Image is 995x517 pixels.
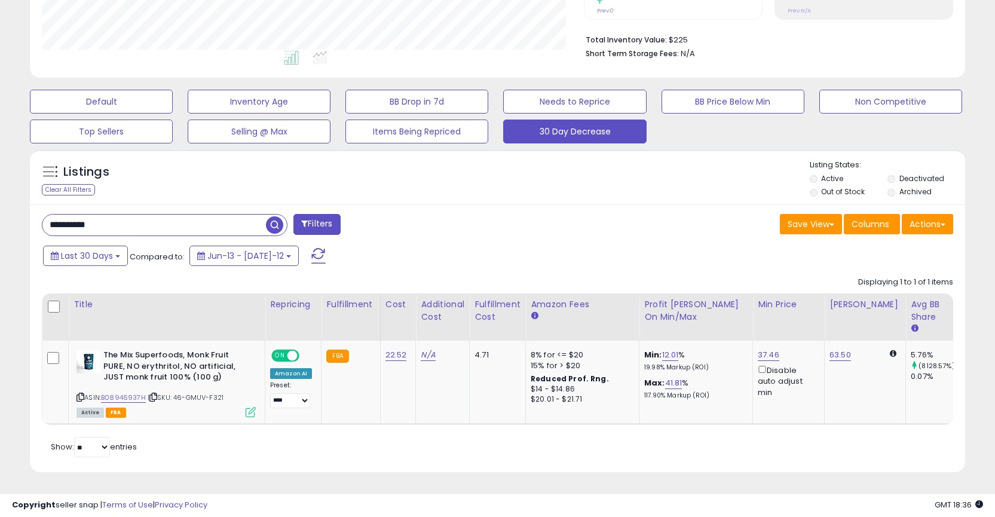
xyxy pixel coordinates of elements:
div: ASIN: [76,350,256,416]
button: Columns [844,214,900,234]
small: Prev: 0 [597,7,614,14]
div: 4.71 [474,350,516,360]
div: Profit [PERSON_NAME] on Min/Max [644,298,748,323]
b: The Mix Superfoods, Monk Fruit PURE, NO erythritol, NO artificial, JUST monk fruit 100% (100 g) [103,350,249,386]
a: N/A [421,349,435,361]
div: seller snap | | [12,500,207,511]
button: Inventory Age [188,90,330,114]
b: Min: [644,349,662,360]
small: FBA [326,350,348,363]
span: All listings currently available for purchase on Amazon [76,408,104,418]
span: Compared to: [130,251,185,262]
div: % [644,378,743,400]
small: Avg BB Share. [911,323,918,334]
div: Cost [385,298,411,311]
div: Disable auto adjust min [758,363,815,398]
div: $20.01 - $21.71 [531,394,630,405]
button: Save View [780,214,842,234]
b: Short Term Storage Fees: [586,48,679,59]
span: FBA [106,408,126,418]
span: Columns [852,218,889,230]
label: Out of Stock [821,186,865,197]
p: 19.98% Markup (ROI) [644,363,743,372]
th: The percentage added to the cost of goods (COGS) that forms the calculator for Min & Max prices. [639,293,753,341]
label: Active [821,173,843,183]
div: Avg BB Share [911,298,954,323]
span: 2025-08-12 18:36 GMT [935,499,983,510]
div: Preset: [270,381,312,408]
button: Default [30,90,173,114]
div: Title [74,298,260,311]
b: Max: [644,377,665,388]
div: Amazon AI [270,368,312,379]
button: BB Drop in 7d [345,90,488,114]
a: 12.01 [662,349,679,361]
p: Listing States: [810,160,965,171]
a: Terms of Use [102,499,153,510]
button: Jun-13 - [DATE]-12 [189,246,299,266]
label: Deactivated [899,173,944,183]
div: Amazon Fees [531,298,634,311]
h5: Listings [63,164,109,181]
span: ON [273,351,287,361]
button: BB Price Below Min [662,90,804,114]
button: Selling @ Max [188,120,330,143]
button: Actions [902,214,953,234]
label: Archived [899,186,932,197]
div: Displaying 1 to 1 of 1 items [858,277,953,288]
div: Fulfillment [326,298,375,311]
div: [PERSON_NAME] [829,298,901,311]
span: N/A [681,48,695,59]
a: 37.46 [758,349,779,361]
div: $14 - $14.86 [531,384,630,394]
button: Top Sellers [30,120,173,143]
img: 414ZbHRFCmL._SL40_.jpg [76,350,100,374]
button: 30 Day Decrease [503,120,646,143]
div: Clear All Filters [42,184,95,195]
small: (8128.57%) [919,361,955,371]
span: | SKU: 46-GMUV-F321 [148,393,224,402]
div: 5.76% [911,350,959,360]
small: Prev: N/A [788,7,811,14]
p: 117.90% Markup (ROI) [644,391,743,400]
button: Last 30 Days [43,246,128,266]
button: Items Being Repriced [345,120,488,143]
div: Min Price [758,298,819,311]
button: Needs to Reprice [503,90,646,114]
a: B08946937H [101,393,146,403]
li: $225 [586,32,944,46]
span: Jun-13 - [DATE]-12 [207,250,284,262]
div: Additional Cost [421,298,464,323]
a: 63.50 [829,349,851,361]
span: Show: entries [51,441,137,452]
a: 41.81 [665,377,682,389]
span: Last 30 Days [61,250,113,262]
b: Reduced Prof. Rng. [531,374,609,384]
div: 8% for <= $20 [531,350,630,360]
button: Non Competitive [819,90,962,114]
div: 15% for > $20 [531,360,630,371]
span: OFF [298,351,317,361]
a: Privacy Policy [155,499,207,510]
div: 0.07% [911,371,959,382]
strong: Copyright [12,499,56,510]
b: Total Inventory Value: [586,35,667,45]
div: Repricing [270,298,316,311]
small: Amazon Fees. [531,311,538,322]
a: 22.52 [385,349,407,361]
div: Fulfillment Cost [474,298,521,323]
button: Filters [293,214,340,235]
div: % [644,350,743,372]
